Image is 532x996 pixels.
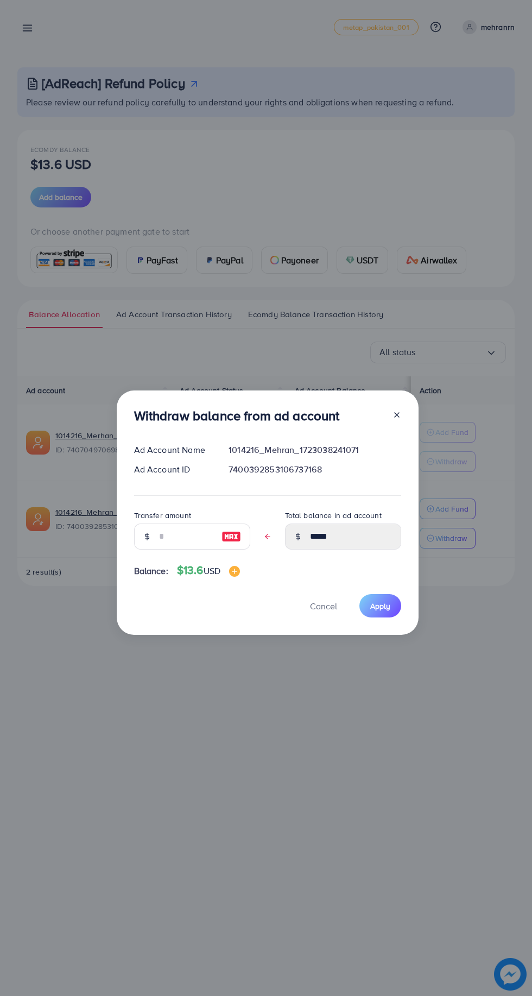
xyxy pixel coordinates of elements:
[221,530,241,543] img: image
[359,594,401,617] button: Apply
[229,566,240,577] img: image
[125,463,220,476] div: Ad Account ID
[310,600,337,612] span: Cancel
[204,565,220,577] span: USD
[134,565,168,577] span: Balance:
[125,444,220,456] div: Ad Account Name
[134,510,191,521] label: Transfer amount
[177,564,240,577] h4: $13.6
[220,444,409,456] div: 1014216_Mehran_1723038241071
[296,594,351,617] button: Cancel
[220,463,409,476] div: 7400392853106737168
[285,510,382,521] label: Total balance in ad account
[134,408,340,424] h3: Withdraw balance from ad account
[370,601,390,612] span: Apply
